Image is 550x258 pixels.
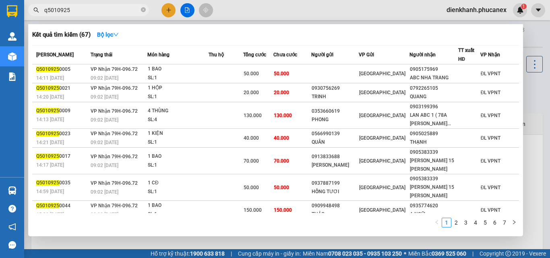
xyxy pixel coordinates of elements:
[312,179,358,188] div: 0937887199
[148,116,208,124] div: SL: 4
[36,212,64,217] span: 15:30 [DATE]
[244,71,259,76] span: 50.000
[148,65,208,74] div: 1 BAO
[244,90,259,95] span: 20.000
[36,94,64,100] span: 14:20 [DATE]
[36,203,59,208] span: Q5010925
[410,175,458,183] div: 0905383339
[432,218,442,227] li: Previous Page
[148,84,208,93] div: 1 HỘP
[8,241,16,249] span: message
[312,153,358,161] div: 0913833688
[434,220,439,225] span: left
[410,183,458,200] div: [PERSON_NAME] 15 [PERSON_NAME]
[432,218,442,227] button: left
[410,210,458,219] div: A NGỮ
[471,218,480,227] li: 4
[141,6,146,14] span: close-circle
[91,140,118,145] span: 09:02 [DATE]
[244,135,259,141] span: 40.000
[91,163,118,168] span: 09:02 [DATE]
[36,117,64,122] span: 14:13 [DATE]
[359,185,405,190] span: [GEOGRAPHIC_DATA]
[91,94,118,100] span: 09:02 [DATE]
[481,71,501,76] span: ĐL VPNT
[409,52,436,58] span: Người nhận
[490,218,499,227] a: 6
[410,111,458,128] div: LAN ABC 1 ( 78A [PERSON_NAME]...
[33,7,39,13] span: search
[451,218,461,227] li: 2
[244,207,262,213] span: 150.000
[480,52,500,58] span: VP Nhận
[312,202,358,210] div: 0909948498
[481,90,501,95] span: ĐL VPNT
[410,74,458,82] div: ABC NHA TRANG
[274,90,289,95] span: 20.000
[32,31,91,39] h3: Kết quả tìm kiếm ( 67 )
[359,158,405,164] span: [GEOGRAPHIC_DATA]
[312,84,358,93] div: 0930756269
[500,218,509,227] li: 7
[148,210,208,219] div: SL: 1
[274,185,289,190] span: 50.000
[312,210,358,219] div: THẢO
[8,32,17,41] img: warehouse-icon
[481,218,490,227] a: 5
[91,117,118,123] span: 09:02 [DATE]
[91,212,118,217] span: 09:02 [DATE]
[148,179,208,188] div: 1 CĐ
[8,52,17,61] img: warehouse-icon
[274,71,289,76] span: 50.000
[141,7,146,12] span: close-circle
[359,90,405,95] span: [GEOGRAPHIC_DATA]
[7,5,17,17] img: logo-vxr
[148,152,208,161] div: 1 BAO
[91,180,138,186] span: VP Nhận 79H-096.72
[509,218,519,227] button: right
[481,113,501,118] span: ĐL VPNT
[244,185,259,190] span: 50.000
[148,138,208,147] div: SL: 1
[148,74,208,83] div: SL: 1
[44,6,139,14] input: Tìm tên, số ĐT hoặc mã đơn
[312,188,358,196] div: HỒNG TƯƠI
[36,108,59,114] span: Q5010925
[410,130,458,138] div: 0905025889
[8,223,16,231] span: notification
[442,218,451,227] li: 1
[452,218,461,227] a: 2
[509,218,519,227] li: Next Page
[359,52,374,58] span: VP Gửi
[410,84,458,93] div: 0792265105
[97,31,119,38] strong: Bộ lọc
[274,113,292,118] span: 130.000
[36,180,59,186] span: Q5010925
[312,161,358,169] div: [PERSON_NAME]
[91,154,138,159] span: VP Nhận 79H-096.72
[148,201,208,210] div: 1 BAO
[461,218,470,227] a: 3
[36,162,64,168] span: 14:17 [DATE]
[410,93,458,101] div: QUANG
[36,130,88,138] div: 0023
[91,131,138,136] span: VP Nhận 79H-096.72
[36,65,88,74] div: 0005
[36,84,88,93] div: 0021
[244,158,259,164] span: 70.000
[36,85,59,91] span: Q5010925
[410,202,458,210] div: 0935774620
[274,207,292,213] span: 150.000
[36,152,88,161] div: 0017
[113,32,119,37] span: down
[359,207,405,213] span: [GEOGRAPHIC_DATA]
[410,138,458,147] div: THẠNH
[91,75,118,81] span: 09:02 [DATE]
[471,218,480,227] a: 4
[273,52,297,58] span: Chưa cước
[36,131,59,136] span: Q5010925
[8,72,17,81] img: solution-icon
[458,47,474,62] span: TT xuất HĐ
